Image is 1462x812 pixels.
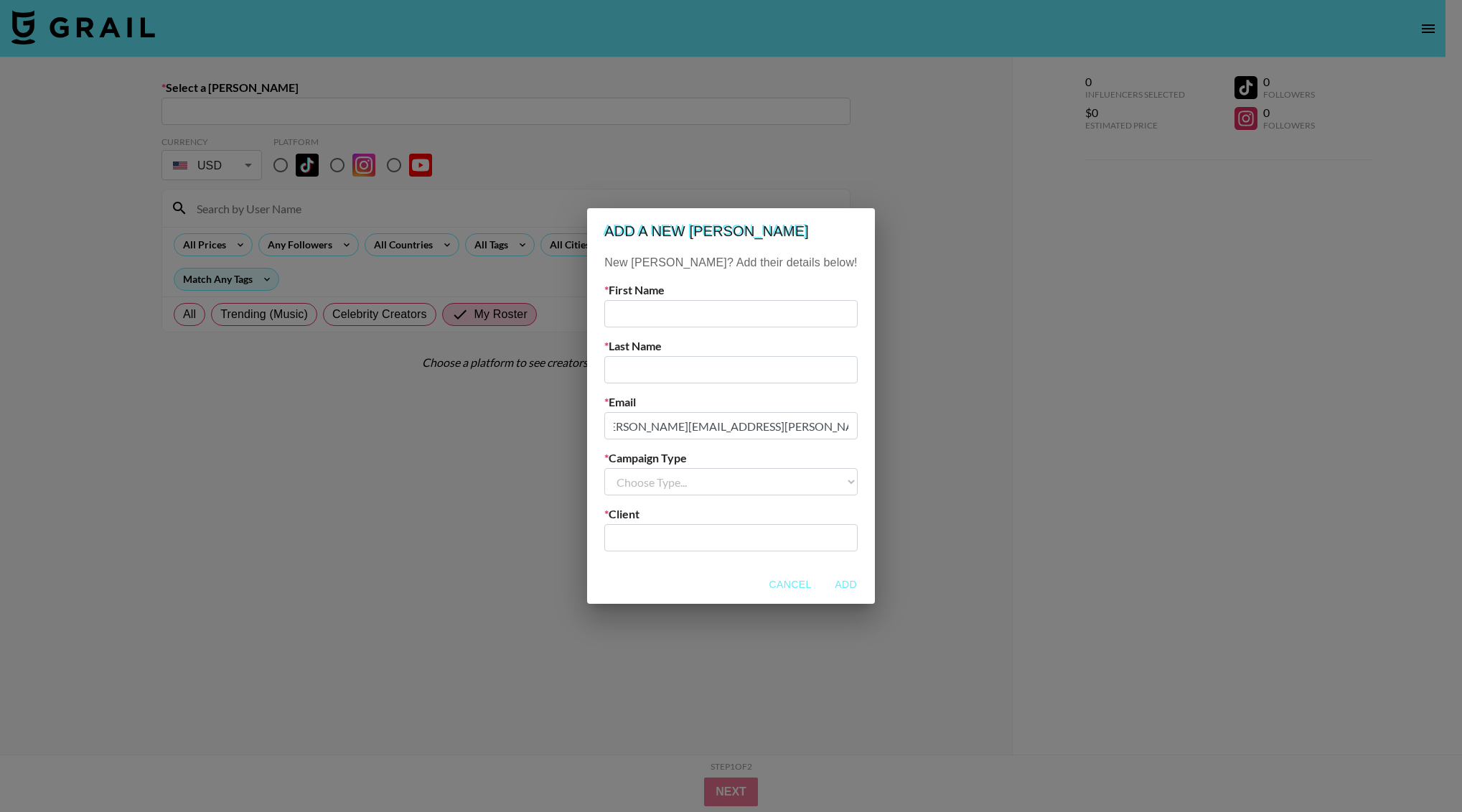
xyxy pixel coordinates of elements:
button: Add [823,571,869,598]
button: Cancel [763,571,817,598]
label: First Name [604,283,857,297]
label: Client [604,507,857,521]
h2: Add a new [PERSON_NAME] [587,208,874,254]
label: Campaign Type [604,451,857,465]
label: Email [604,395,857,409]
label: Last Name [604,339,857,353]
p: New [PERSON_NAME]? Add their details below! [604,254,857,271]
